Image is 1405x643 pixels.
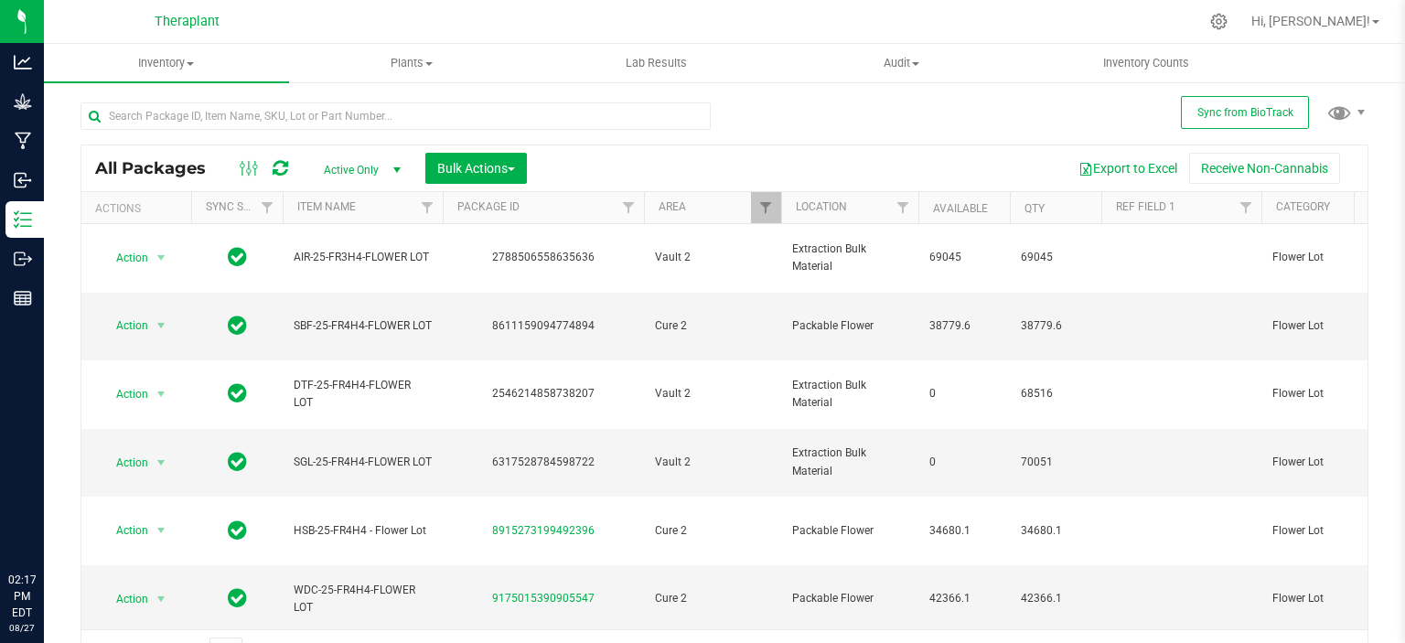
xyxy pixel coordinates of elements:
[792,445,907,479] span: Extraction Bulk Material
[792,241,907,275] span: Extraction Bulk Material
[95,158,224,178] span: All Packages
[929,385,999,402] span: 0
[655,249,770,266] span: Vault 2
[413,192,443,223] a: Filter
[437,161,515,176] span: Bulk Actions
[440,317,647,335] div: 8611159094774894
[1197,106,1293,119] span: Sync from BioTrack
[779,55,1023,71] span: Audit
[1251,14,1370,28] span: Hi, [PERSON_NAME]!
[929,454,999,471] span: 0
[290,55,533,71] span: Plants
[425,153,527,184] button: Bulk Actions
[294,522,432,540] span: HSB-25-FR4H4 - Flower Lot
[100,381,149,407] span: Action
[294,454,432,471] span: SGL-25-FR4H4-FLOWER LOT
[601,55,712,71] span: Lab Results
[54,494,76,516] iframe: Resource center unread badge
[492,524,595,537] a: 8915273199492396
[14,92,32,111] inline-svg: Grow
[150,518,173,543] span: select
[778,44,1024,82] a: Audit
[933,202,988,215] a: Available
[1067,153,1189,184] button: Export to Excel
[492,592,595,605] a: 9175015390905547
[655,522,770,540] span: Cure 2
[1231,192,1261,223] a: Filter
[289,44,534,82] a: Plants
[1021,590,1090,607] span: 42366.1
[457,200,520,213] a: Package ID
[150,586,173,612] span: select
[150,313,173,338] span: select
[228,380,247,406] span: In Sync
[80,102,711,130] input: Search Package ID, Item Name, SKU, Lot or Part Number...
[1189,153,1340,184] button: Receive Non-Cannabis
[294,377,432,412] span: DTF-25-FR4H4-FLOWER LOT
[8,572,36,621] p: 02:17 PM EDT
[228,518,247,543] span: In Sync
[534,44,779,82] a: Lab Results
[792,590,907,607] span: Packable Flower
[95,202,184,215] div: Actions
[1024,202,1045,215] a: Qty
[14,132,32,150] inline-svg: Manufacturing
[614,192,644,223] a: Filter
[655,317,770,335] span: Cure 2
[1021,317,1090,335] span: 38779.6
[252,192,283,223] a: Filter
[1207,13,1230,30] div: Manage settings
[44,44,289,82] a: Inventory
[440,249,647,266] div: 2788506558635636
[792,317,907,335] span: Packable Flower
[1024,44,1269,82] a: Inventory Counts
[1116,200,1175,213] a: Ref Field 1
[440,385,647,402] div: 2546214858738207
[100,450,149,476] span: Action
[1021,454,1090,471] span: 70051
[294,317,432,335] span: SBF-25-FR4H4-FLOWER LOT
[155,14,220,29] span: Theraplant
[206,200,276,213] a: Sync Status
[18,497,73,552] iframe: Resource center
[228,244,247,270] span: In Sync
[1021,385,1090,402] span: 68516
[655,454,770,471] span: Vault 2
[929,317,999,335] span: 38779.6
[100,313,149,338] span: Action
[1021,522,1090,540] span: 34680.1
[8,621,36,635] p: 08/27
[1276,200,1330,213] a: Category
[1078,55,1214,71] span: Inventory Counts
[929,249,999,266] span: 69045
[655,590,770,607] span: Cure 2
[1181,96,1309,129] button: Sync from BioTrack
[150,245,173,271] span: select
[150,450,173,476] span: select
[751,192,781,223] a: Filter
[100,586,149,612] span: Action
[14,250,32,268] inline-svg: Outbound
[14,171,32,189] inline-svg: Inbound
[14,289,32,307] inline-svg: Reports
[1021,249,1090,266] span: 69045
[294,249,432,266] span: AIR-25-FR3H4-FLOWER LOT
[100,245,149,271] span: Action
[929,522,999,540] span: 34680.1
[888,192,918,223] a: Filter
[228,313,247,338] span: In Sync
[929,590,999,607] span: 42366.1
[14,210,32,229] inline-svg: Inventory
[294,582,432,616] span: WDC-25-FR4H4-FLOWER LOT
[228,585,247,611] span: In Sync
[440,454,647,471] div: 6317528784598722
[792,377,907,412] span: Extraction Bulk Material
[655,385,770,402] span: Vault 2
[14,53,32,71] inline-svg: Analytics
[792,522,907,540] span: Packable Flower
[796,200,847,213] a: Location
[228,449,247,475] span: In Sync
[297,200,356,213] a: Item Name
[659,200,686,213] a: Area
[44,55,289,71] span: Inventory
